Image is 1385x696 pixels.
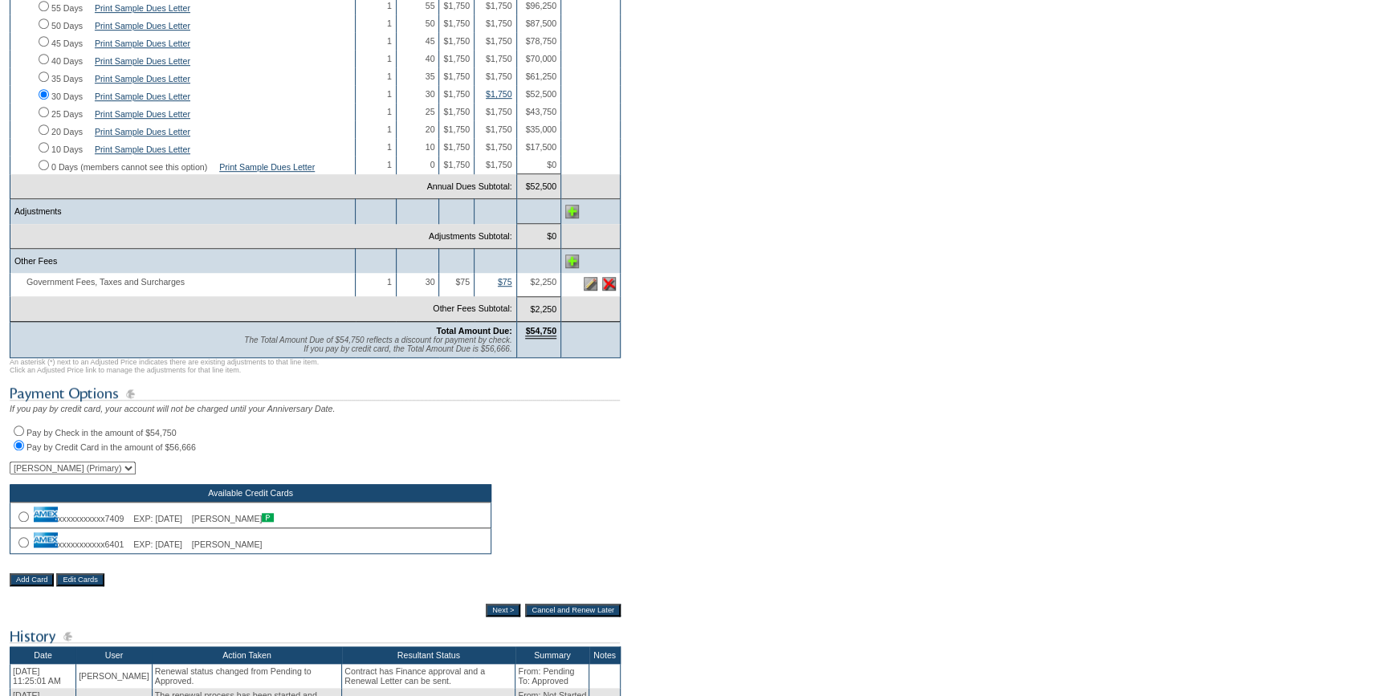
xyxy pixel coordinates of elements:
span: The Total Amount Due of $54,750 reflects a discount for payment by check. If you pay by credit ca... [244,336,511,353]
span: $1,750 [486,18,512,28]
span: xxxxxxxxxxx6401 EXP: [DATE] [PERSON_NAME] [34,539,262,549]
td: [PERSON_NAME] [76,664,153,688]
span: $1,750 [486,107,512,116]
span: 20 [426,124,435,134]
span: $1,750 [486,124,512,134]
span: xxxxxxxxxxx7409 EXP: [DATE] [PERSON_NAME] [34,514,274,523]
img: Edit this line item [584,277,597,291]
th: Action Taken [152,646,341,664]
a: Print Sample Dues Letter [95,109,190,119]
span: 1 [387,54,392,63]
span: 1 [387,124,392,134]
td: Renewal status changed from Pending to Approved. [152,664,341,688]
span: 1 [387,71,392,81]
span: 1 [387,89,392,99]
th: Notes [589,646,621,664]
span: $61,250 [525,71,556,81]
span: 1 [387,107,392,116]
a: Print Sample Dues Letter [95,127,190,136]
span: $1,750 [443,124,470,134]
span: $1,750 [443,142,470,152]
input: Add Card [10,573,54,586]
td: From: Pending To: Approved [515,664,589,688]
img: Add Other Fees line item [565,254,579,268]
span: $17,500 [525,142,556,152]
th: User [76,646,153,664]
span: 1 [387,1,392,10]
span: 30 [426,277,435,287]
td: Other Fees [10,249,356,274]
th: Summary [515,646,589,664]
span: $1,750 [486,1,512,10]
span: 50 [426,18,435,28]
span: $87,500 [525,18,556,28]
td: Other Fees Subtotal: [10,296,517,321]
span: $1,750 [443,160,470,169]
th: Date [10,646,76,664]
span: $1,750 [443,36,470,46]
span: $0 [547,160,556,169]
a: Print Sample Dues Letter [95,21,190,31]
td: $52,500 [516,174,560,199]
span: $1,750 [443,18,470,28]
a: Print Sample Dues Letter [95,39,190,48]
td: $2,250 [516,296,560,321]
span: 55 [426,1,435,10]
span: $1,750 [443,89,470,99]
span: $1,750 [486,36,512,46]
label: 40 Days [51,56,83,66]
span: 1 [387,142,392,152]
span: $2,250 [530,277,556,287]
span: $75 [455,277,470,287]
span: 1 [387,18,392,28]
span: Government Fees, Taxes and Surcharges [14,277,193,287]
span: $54,750 [525,326,556,339]
span: 35 [426,71,435,81]
th: Available Credit Cards [10,484,491,502]
span: $1,750 [443,54,470,63]
label: 20 Days [51,127,83,136]
a: Print Sample Dues Letter [95,74,190,83]
label: 35 Days [51,74,83,83]
span: 25 [426,107,435,116]
td: $0 [516,224,560,249]
img: icon_cc_amex.gif [34,532,58,547]
input: Cancel and Renew Later [525,604,621,617]
td: Annual Dues Subtotal: [10,174,517,199]
img: Add Adjustments line item [565,205,579,218]
label: 50 Days [51,21,83,31]
td: Contract has Finance approval and a Renewal Letter can be sent. [342,664,515,688]
span: $35,000 [525,124,556,134]
label: 45 Days [51,39,83,48]
span: 1 [387,36,392,46]
label: 25 Days [51,109,83,119]
label: 30 Days [51,92,83,101]
span: 45 [426,36,435,46]
span: 30 [426,89,435,99]
label: Pay by Credit Card in the amount of $56,666 [26,442,196,452]
td: Adjustments Subtotal: [10,224,517,249]
label: Pay by Check in the amount of $54,750 [26,428,177,438]
span: 1 [387,277,392,287]
td: Total Amount Due: [10,321,517,357]
th: Resultant Status [342,646,515,664]
td: Adjustments [10,199,356,224]
span: $1,750 [443,71,470,81]
span: 40 [426,54,435,63]
label: 55 Days [51,3,83,13]
span: $1,750 [486,71,512,81]
span: $1,750 [486,54,512,63]
label: 10 Days [51,144,83,154]
span: $78,750 [525,36,556,46]
span: $43,750 [525,107,556,116]
span: $1,750 [443,107,470,116]
span: $1,750 [443,1,470,10]
a: $75 [498,277,512,287]
a: $1,750 [486,89,512,99]
span: If you pay by credit card, your account will not be charged until your Anniversary Date. [10,404,335,413]
a: Print Sample Dues Letter [95,56,190,66]
span: $70,000 [525,54,556,63]
img: Delete this line item [602,277,616,291]
a: Print Sample Dues Letter [95,92,190,101]
img: subTtlPaymentOptions.gif [10,384,620,404]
